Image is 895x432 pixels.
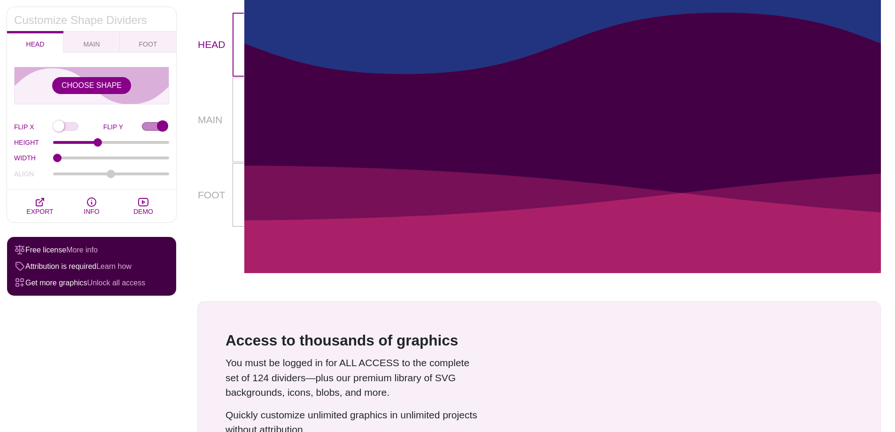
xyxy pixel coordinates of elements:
[14,149,53,166] label: WIDTH
[66,189,117,222] button: INFO
[14,121,53,133] label: FLIP X
[198,112,233,127] p: MAIN
[84,207,99,215] span: INFO
[52,77,131,94] button: CHOOSE SHAPE
[14,134,53,150] label: HEIGHT
[84,40,100,48] span: MAIN
[226,355,479,400] p: You must be logged in for ALL ACCESS to the complete set of 124 dividers—plus our premium library...
[14,189,66,222] button: EXPORT
[198,163,233,227] p: FOOT
[14,165,53,182] label: ALIGN
[66,246,98,254] a: More info
[198,13,233,77] p: HEAD
[26,207,53,215] span: EXPORT
[103,121,142,133] label: FLIP Y
[120,31,176,53] button: FOOT
[96,262,132,270] a: Learn how
[14,242,169,258] li: Free license
[133,207,153,215] span: DEMO
[117,189,169,222] button: DEMO
[14,258,169,275] li: Attribution is required
[63,31,120,53] button: MAIN
[226,330,479,352] h2: Access to thousands of graphics
[14,16,169,24] h2: Customize Shape Dividers
[139,40,157,48] span: FOOT
[87,279,146,287] a: Unlock all access
[14,275,169,291] li: Get more graphics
